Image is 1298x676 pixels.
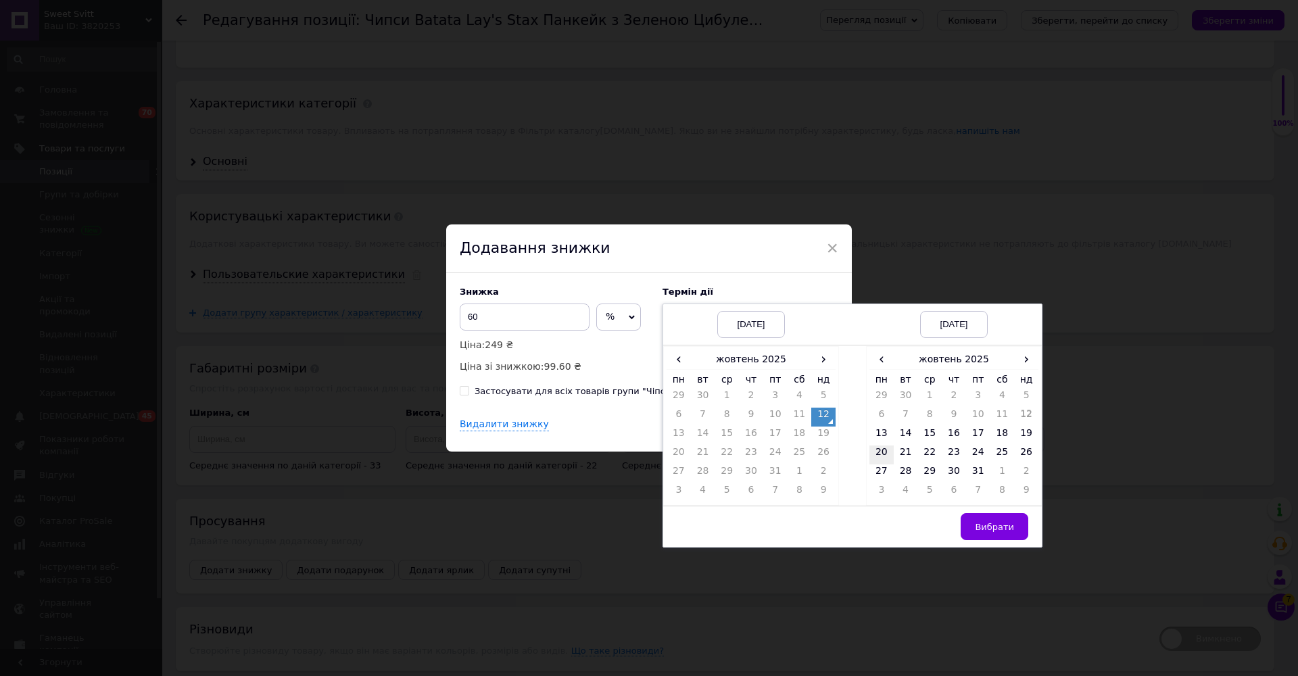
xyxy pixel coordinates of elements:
[894,370,918,389] th: вт
[788,427,812,445] td: 18
[917,464,942,483] td: 29
[739,389,763,408] td: 2
[1014,370,1038,389] th: нд
[667,408,691,427] td: 6
[966,483,990,502] td: 7
[715,389,739,408] td: 1
[667,389,691,408] td: 29
[667,464,691,483] td: 27
[475,385,675,397] div: Застосувати для всіх товарів групи "Чіпси"
[715,445,739,464] td: 22
[966,464,990,483] td: 31
[826,237,838,260] span: ×
[663,287,838,297] label: Термін дії
[715,427,739,445] td: 15
[19,15,408,114] span: Чипси Lay’s Панкейк з Зеленою Цибулею – це унікальне поєднання ніжного вершкового смаку з легкою ...
[990,483,1015,502] td: 8
[811,408,836,427] td: 12
[460,304,590,331] input: 0
[990,464,1015,483] td: 1
[894,445,918,464] td: 21
[691,445,715,464] td: 21
[739,427,763,445] td: 16
[966,408,990,427] td: 10
[869,483,894,502] td: 3
[942,408,966,427] td: 9
[739,370,763,389] th: чт
[14,14,413,117] body: Редактор, C7F1D09D-33A8-4612-8667-F4F88A2CE8EF
[788,483,812,502] td: 8
[763,483,788,502] td: 7
[942,389,966,408] td: 2
[869,427,894,445] td: 13
[739,445,763,464] td: 23
[1014,483,1038,502] td: 9
[763,408,788,427] td: 10
[917,408,942,427] td: 8
[894,427,918,445] td: 14
[966,389,990,408] td: 3
[894,389,918,408] td: 30
[485,339,513,350] span: 249 ₴
[917,445,942,464] td: 22
[667,427,691,445] td: 13
[942,483,966,502] td: 6
[811,483,836,502] td: 9
[869,370,894,389] th: пн
[894,464,918,483] td: 28
[966,427,990,445] td: 17
[715,408,739,427] td: 8
[917,483,942,502] td: 5
[739,483,763,502] td: 6
[894,408,918,427] td: 7
[1014,464,1038,483] td: 2
[788,464,812,483] td: 1
[990,445,1015,464] td: 25
[667,370,691,389] th: пн
[739,464,763,483] td: 30
[990,370,1015,389] th: сб
[975,522,1014,532] span: Вибрати
[691,427,715,445] td: 14
[869,349,894,369] span: ‹
[763,389,788,408] td: 3
[811,427,836,445] td: 19
[869,408,894,427] td: 6
[961,513,1028,540] button: Вибрати
[763,370,788,389] th: пт
[917,370,942,389] th: ср
[966,370,990,389] th: пт
[460,287,499,297] span: Знижка
[460,359,649,374] p: Ціна зі знижкою:
[715,370,739,389] th: ср
[691,464,715,483] td: 28
[460,337,649,352] p: Ціна:
[1014,349,1038,369] span: ›
[942,464,966,483] td: 30
[920,311,988,338] div: [DATE]
[811,445,836,464] td: 26
[763,445,788,464] td: 24
[811,349,836,369] span: ›
[990,389,1015,408] td: 4
[19,15,408,114] strong: Чипсы Lay's Панкейк с Зеленым Луком – это уникальное сочетание нежного сливочного вкуса с легкой ...
[869,464,894,483] td: 27
[869,445,894,464] td: 20
[460,239,610,256] span: Додавання знижки
[691,370,715,389] th: вт
[894,349,1015,370] th: жовтень 2025
[917,389,942,408] td: 1
[990,408,1015,427] td: 11
[869,389,894,408] td: 29
[691,349,812,370] th: жовтень 2025
[990,427,1015,445] td: 18
[739,408,763,427] td: 9
[1014,427,1038,445] td: 19
[942,370,966,389] th: чт
[966,445,990,464] td: 24
[14,14,413,117] body: Редактор, DA26049B-ED08-4660-A3C9-F1894026DE83
[788,370,812,389] th: сб
[917,427,942,445] td: 15
[788,408,812,427] td: 11
[691,389,715,408] td: 30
